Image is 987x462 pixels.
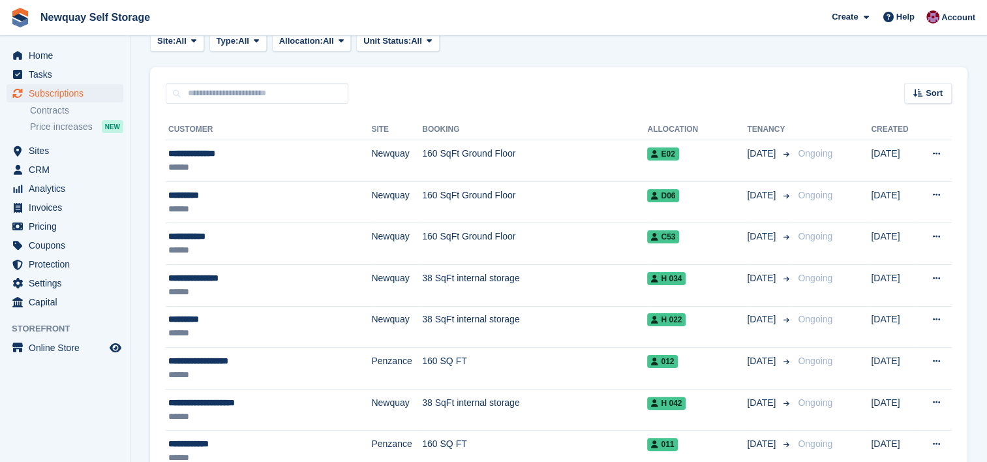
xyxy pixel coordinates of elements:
span: All [238,35,249,48]
span: Ongoing [798,273,832,283]
td: Newquay [371,306,422,348]
a: menu [7,339,123,357]
span: Storefront [12,322,130,335]
th: Site [371,119,422,140]
span: H 034 [647,272,686,285]
span: [DATE] [747,354,778,368]
span: Online Store [29,339,107,357]
a: menu [7,198,123,217]
td: [DATE] [871,348,917,390]
td: Newquay [371,389,422,431]
a: menu [7,293,123,311]
a: menu [7,255,123,273]
span: Ongoing [798,356,832,366]
span: Analytics [29,179,107,198]
td: Newquay [371,223,422,265]
th: Created [871,119,917,140]
a: menu [7,46,123,65]
span: CRM [29,161,107,179]
span: [DATE] [747,396,778,410]
span: [DATE] [747,271,778,285]
span: Coupons [29,236,107,254]
a: menu [7,84,123,102]
td: Newquay [371,140,422,182]
span: Tasks [29,65,107,84]
td: Newquay [371,181,422,223]
a: menu [7,217,123,236]
span: Ongoing [798,439,832,449]
span: H 042 [647,397,686,410]
button: Unit Status: All [356,30,439,52]
a: Price increases NEW [30,119,123,134]
button: Site: All [150,30,204,52]
th: Allocation [647,119,747,140]
span: Sort [926,87,943,100]
a: menu [7,179,123,198]
td: 38 SqFt internal storage [422,264,647,306]
img: Paul Upson [926,10,939,23]
a: Newquay Self Storage [35,7,155,28]
a: menu [7,274,123,292]
td: 38 SqFt internal storage [422,389,647,431]
td: Penzance [371,348,422,390]
td: [DATE] [871,223,917,265]
a: Preview store [108,340,123,356]
button: Allocation: All [272,30,352,52]
td: Newquay [371,264,422,306]
span: [DATE] [747,313,778,326]
div: NEW [102,120,123,133]
td: [DATE] [871,389,917,431]
span: D06 [647,189,679,202]
span: 012 [647,355,678,368]
span: [DATE] [747,147,778,161]
span: Help [896,10,915,23]
span: Create [832,10,858,23]
span: All [411,35,422,48]
span: Allocation: [279,35,323,48]
span: Ongoing [798,314,832,324]
span: [DATE] [747,230,778,243]
span: Protection [29,255,107,273]
span: E02 [647,147,678,161]
button: Type: All [209,30,267,52]
span: Ongoing [798,397,832,408]
a: menu [7,65,123,84]
span: Capital [29,293,107,311]
th: Customer [166,119,371,140]
span: Type: [217,35,239,48]
span: All [323,35,334,48]
span: H 022 [647,313,686,326]
span: Pricing [29,217,107,236]
span: Site: [157,35,175,48]
span: Home [29,46,107,65]
a: menu [7,161,123,179]
span: 011 [647,438,678,451]
td: 38 SqFt internal storage [422,306,647,348]
th: Booking [422,119,647,140]
span: Settings [29,274,107,292]
th: Tenancy [747,119,793,140]
td: [DATE] [871,306,917,348]
span: All [175,35,187,48]
td: [DATE] [871,181,917,223]
span: Invoices [29,198,107,217]
td: 160 SqFt Ground Floor [422,223,647,265]
span: [DATE] [747,189,778,202]
td: 160 SqFt Ground Floor [422,181,647,223]
span: Sites [29,142,107,160]
td: 160 SqFt Ground Floor [422,140,647,182]
span: Ongoing [798,190,832,200]
td: 160 SQ FT [422,348,647,390]
td: [DATE] [871,264,917,306]
span: Ongoing [798,148,832,159]
a: menu [7,236,123,254]
a: menu [7,142,123,160]
span: Ongoing [798,231,832,241]
td: [DATE] [871,140,917,182]
span: C53 [647,230,679,243]
span: Subscriptions [29,84,107,102]
img: stora-icon-8386f47178a22dfd0bd8f6a31ec36ba5ce8667c1dd55bd0f319d3a0aa187defe.svg [10,8,30,27]
span: Account [941,11,975,24]
a: Contracts [30,104,123,117]
span: Price increases [30,121,93,133]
